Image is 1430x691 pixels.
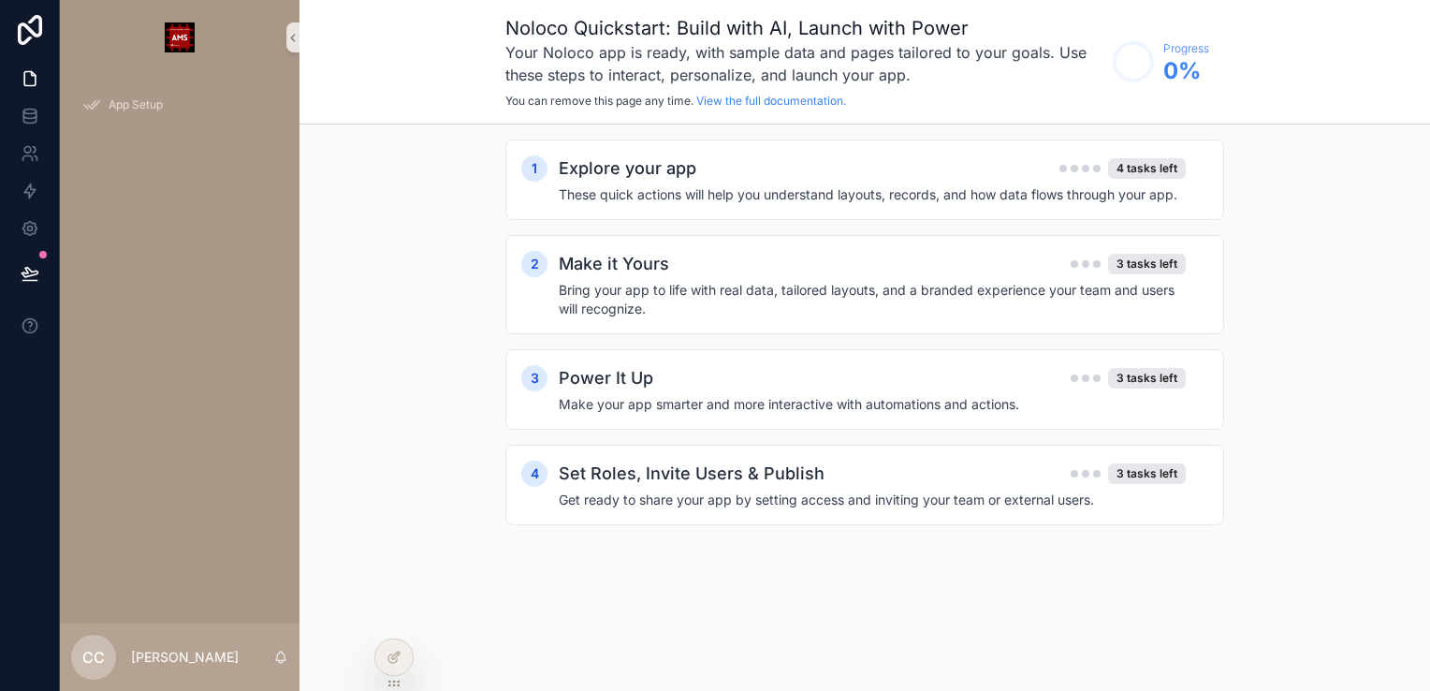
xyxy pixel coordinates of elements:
h3: Your Noloco app is ready, with sample data and pages tailored to your goals. Use these steps to i... [505,41,1103,86]
span: Progress [1163,41,1209,56]
span: App Setup [109,97,163,112]
a: App Setup [71,88,288,122]
h1: Noloco Quickstart: Build with AI, Launch with Power [505,15,1103,41]
div: scrollable content [60,75,299,146]
span: CC [82,646,105,669]
p: [PERSON_NAME] [131,648,239,667]
span: You can remove this page any time. [505,94,693,108]
a: View the full documentation. [696,94,846,108]
span: 0 % [1163,56,1209,86]
img: App logo [165,22,195,52]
